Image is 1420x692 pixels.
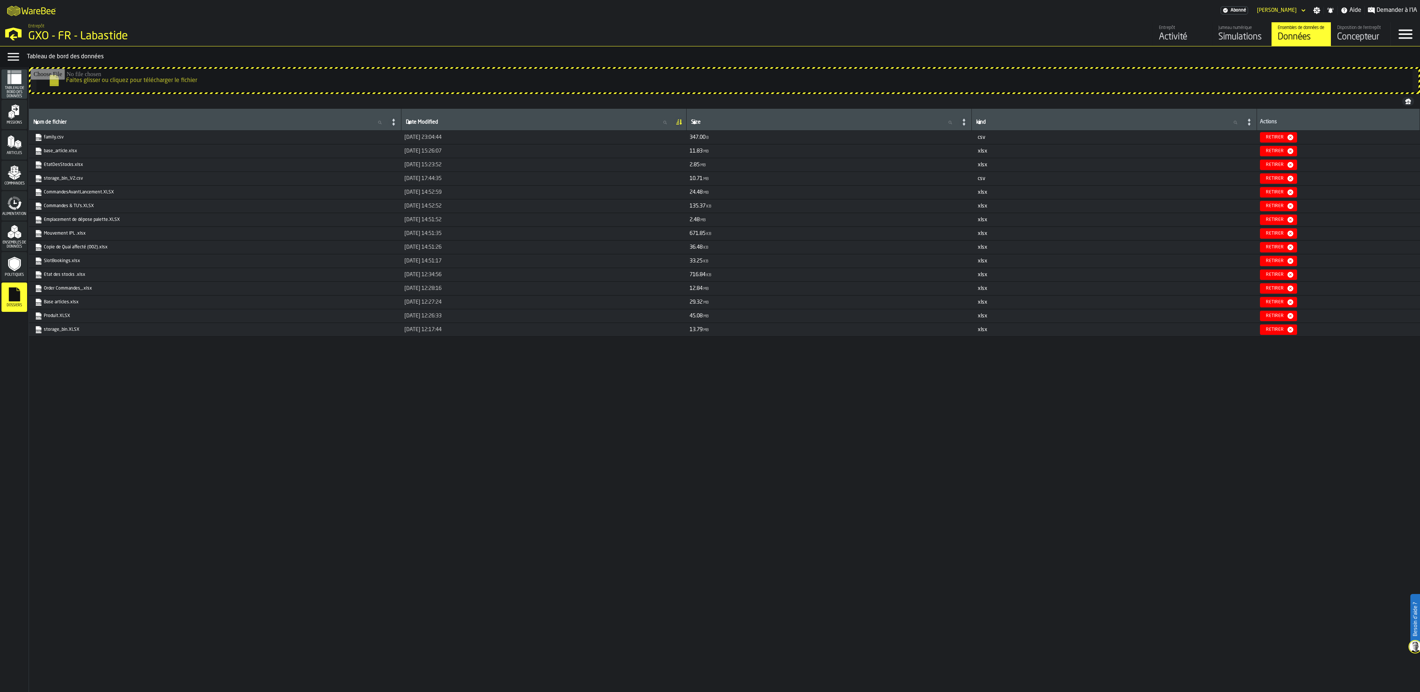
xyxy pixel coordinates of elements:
[35,271,394,278] a: link-to-https://s3.eu-west-1.amazonaws.com/drive.app.warebee.com/6d62c477-0d62-49a3-8ae2-182b02fd...
[1263,148,1287,154] div: Retirer
[978,245,987,250] span: xlsx
[1310,7,1323,14] label: button-toggle-Paramètres
[1349,6,1361,15] span: Aide
[976,119,986,125] span: label
[690,231,706,236] span: 671.85
[703,177,709,181] span: MB
[703,191,709,195] span: MB
[706,205,711,209] span: KB
[703,314,709,319] span: MB
[978,135,985,140] span: csv
[1263,203,1287,209] div: Retirer
[1231,8,1246,13] span: Abonné
[1263,286,1287,291] div: Retirer
[1377,6,1417,15] span: Demander à l'IA
[404,162,442,168] span: [DATE] 15:23:52
[35,312,394,320] a: link-to-https://s3.eu-west-1.amazonaws.com/drive.app.warebee.com/6d62c477-0d62-49a3-8ae2-182b02fd...
[33,297,397,307] span: Base articles.xlsx
[33,270,397,280] span: Etat des stocks .xlsx
[33,146,397,156] span: base_article.xlsx
[33,324,397,335] span: storage_bin.XLSX
[33,311,397,321] span: Produit.XLSX
[1411,595,1419,644] label: Besoin d'aide ?
[33,242,397,252] span: Copie de Quai affecté (002).xlsx
[33,187,397,198] span: CommandesAvantLancement.XLSX
[33,228,397,239] span: Mouvement IPL .xlsx
[1260,132,1297,143] button: button-Retirer
[1263,135,1287,140] div: Retirer
[404,244,442,250] span: [DATE] 14:51:26
[690,118,958,127] input: label
[1260,242,1297,252] button: button-Retirer
[690,258,703,264] span: 33.25
[700,218,706,222] span: MB
[1218,31,1266,43] div: Simulations
[690,286,703,291] span: 12.84
[1260,201,1297,211] button: button-Retirer
[690,272,706,277] span: 716.84
[404,148,442,154] span: [DATE] 15:26:07
[978,162,987,167] span: xlsx
[1260,324,1297,335] button: button-Retirer
[33,215,397,225] span: Emplacement de dépose palette.XLSX
[30,69,1419,92] input: Faites glisser ou cliquez pour télécharger le fichier
[690,176,703,181] span: 10.71
[404,327,442,333] span: [DATE] 12:17:44
[1337,31,1384,43] div: Concepteur
[1159,25,1206,30] div: Entrepôt
[978,327,987,332] span: xlsx
[33,283,397,294] span: Order Commandes_.xlsx
[1221,6,1248,14] a: link-to-/wh/i/6d62c477-0d62-49a3-8ae2-182b02fd63a7/settings/billing
[35,230,394,237] a: link-to-https://s3.eu-west-1.amazonaws.com/drive.app.warebee.com/6d62c477-0d62-49a3-8ae2-182b02fd...
[1260,146,1297,156] button: button-Retirer
[691,119,701,125] span: label
[978,313,987,319] span: xlsx
[35,161,394,169] a: link-to-https://s3.eu-west-1.amazonaws.com/drive.app.warebee.com/6d62c477-0d62-49a3-8ae2-182b02fd...
[1,130,27,160] li: menu Articles
[1263,313,1287,319] div: Retirer
[978,286,987,291] span: xlsx
[35,298,394,306] a: link-to-https://s3.eu-west-1.amazonaws.com/drive.app.warebee.com/6d62c477-0d62-49a3-8ae2-182b02fd...
[690,313,703,319] span: 45.08
[1263,258,1287,264] div: Retirer
[1,182,27,186] span: Commandes
[33,119,67,125] span: label
[35,326,394,333] a: link-to-https://s3.eu-west-1.amazonaws.com/drive.app.warebee.com/6d62c477-0d62-49a3-8ae2-182b02fd...
[404,285,442,291] span: [DATE] 12:28:16
[1,161,27,190] li: menu Commandes
[1257,7,1297,13] div: DropdownMenuValue-HUGO MANIGLIER
[703,301,709,305] span: MB
[690,245,703,250] span: 36.48
[978,258,987,264] span: xlsx
[706,273,711,277] span: KB
[1263,190,1287,195] div: Retirer
[1,151,27,155] span: Articles
[27,52,1417,61] div: Tableau de bord des données
[404,176,442,182] span: [DATE] 17:44:35
[1,100,27,130] li: menu Missions
[35,285,394,292] a: link-to-https://s3.eu-west-1.amazonaws.com/drive.app.warebee.com/6d62c477-0d62-49a3-8ae2-182b02fd...
[28,24,45,29] span: Entrepôt
[978,176,985,181] span: csv
[703,150,709,154] span: MB
[1260,228,1297,239] button: button-Retirer
[1331,22,1390,46] a: link-to-/wh/i/6d62c477-0d62-49a3-8ae2-182b02fd63a7/designer
[32,118,388,127] input: label
[975,118,1243,127] input: label
[1263,300,1287,305] div: Retirer
[1337,25,1384,30] div: Disposition de l'entrepôt
[404,313,442,319] span: [DATE] 12:26:33
[703,328,709,332] span: MB
[1260,160,1297,170] button: button-Retirer
[978,217,987,222] span: xlsx
[690,190,703,195] span: 24.48
[404,217,442,223] span: [DATE] 14:51:52
[404,203,442,209] span: [DATE] 14:52:52
[35,147,394,155] a: link-to-https://s3.eu-west-1.amazonaws.com/drive.app.warebee.com/6d62c477-0d62-49a3-8ae2-182b02fd...
[690,162,700,167] span: 2.85
[1,86,27,98] span: Tableau de bord des données
[978,148,987,154] span: xlsx
[1159,31,1206,43] div: Activité
[406,119,438,125] span: label
[404,231,442,236] span: [DATE] 14:51:35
